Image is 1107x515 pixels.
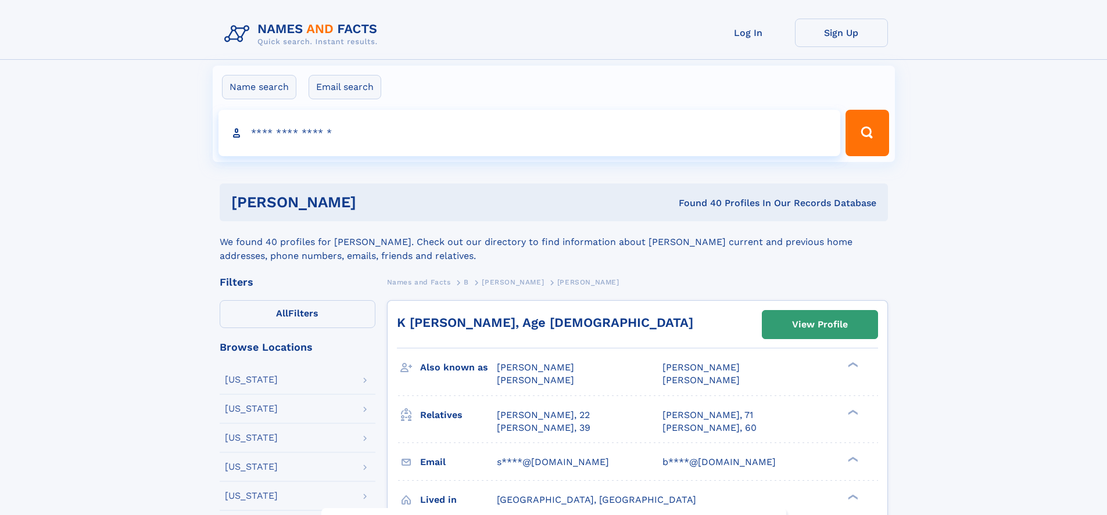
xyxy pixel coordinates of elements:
[845,493,859,500] div: ❯
[792,311,848,338] div: View Profile
[420,452,497,472] h3: Email
[220,277,375,287] div: Filters
[662,409,753,422] a: [PERSON_NAME], 71
[846,110,889,156] button: Search Button
[845,455,859,463] div: ❯
[231,195,518,210] h1: [PERSON_NAME]
[497,362,574,373] span: [PERSON_NAME]
[225,433,278,442] div: [US_STATE]
[845,361,859,369] div: ❯
[557,278,619,286] span: [PERSON_NAME]
[464,275,469,289] a: B
[420,358,497,377] h3: Also known as
[497,409,590,422] a: [PERSON_NAME], 22
[225,404,278,413] div: [US_STATE]
[482,278,544,286] span: [PERSON_NAME]
[662,374,740,386] span: [PERSON_NAME]
[220,221,888,263] div: We found 40 profiles for [PERSON_NAME]. Check out our directory to find information about [PERSON...
[225,462,278,471] div: [US_STATE]
[309,75,381,99] label: Email search
[220,342,375,352] div: Browse Locations
[464,278,469,286] span: B
[482,275,544,289] a: [PERSON_NAME]
[420,405,497,425] h3: Relatives
[795,19,888,47] a: Sign Up
[420,490,497,510] h3: Lived in
[845,408,859,416] div: ❯
[662,422,757,434] a: [PERSON_NAME], 60
[220,300,375,328] label: Filters
[276,308,288,319] span: All
[225,491,278,500] div: [US_STATE]
[497,494,696,505] span: [GEOGRAPHIC_DATA], [GEOGRAPHIC_DATA]
[497,422,590,434] a: [PERSON_NAME], 39
[517,197,876,210] div: Found 40 Profiles In Our Records Database
[225,375,278,384] div: [US_STATE]
[222,75,296,99] label: Name search
[702,19,795,47] a: Log In
[387,275,451,289] a: Names and Facts
[497,374,574,386] span: [PERSON_NAME]
[220,19,387,50] img: Logo Names and Facts
[762,311,877,338] a: View Profile
[662,362,740,373] span: [PERSON_NAME]
[397,315,693,330] a: K [PERSON_NAME], Age [DEMOGRAPHIC_DATA]
[218,110,841,156] input: search input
